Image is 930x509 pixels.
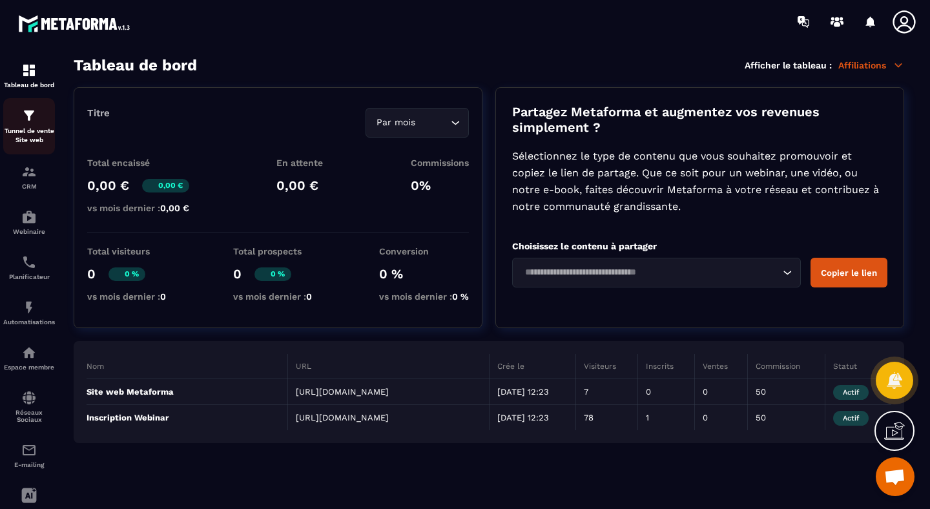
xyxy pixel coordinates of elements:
[21,164,37,180] img: formation
[18,12,134,36] img: logo
[497,387,568,397] p: [DATE] 12:23
[87,413,280,422] p: Inscription Webinar
[3,273,55,280] p: Planificateur
[3,53,55,98] a: formationformationTableau de bord
[694,354,747,379] th: Ventes
[21,209,37,225] img: automations
[747,354,825,379] th: Commission
[379,246,469,256] p: Conversion
[160,291,166,302] span: 0
[306,291,312,302] span: 0
[694,405,747,431] td: 0
[3,409,55,423] p: Réseaux Sociaux
[87,107,110,119] p: Titre
[21,108,37,123] img: formation
[21,390,37,406] img: social-network
[21,345,37,360] img: automations
[512,104,887,135] p: Partagez Metaforma et augmentez vos revenues simplement ?
[576,354,638,379] th: Visiteurs
[233,246,312,256] p: Total prospects
[87,291,166,302] p: vs mois dernier :
[811,258,887,287] button: Copier le lien
[3,245,55,290] a: schedulerschedulerPlanificateur
[576,379,638,405] td: 7
[379,291,469,302] p: vs mois dernier :
[288,354,490,379] th: URL
[87,178,129,193] p: 0,00 €
[3,335,55,380] a: automationsautomationsEspace membre
[638,354,694,379] th: Inscrits
[512,258,801,287] div: Search for option
[411,178,469,193] p: 0%
[233,291,312,302] p: vs mois dernier :
[747,405,825,431] td: 50
[3,380,55,433] a: social-networksocial-networkRéseaux Sociaux
[3,98,55,154] a: formationformationTunnel de vente Site web
[87,387,280,397] p: Site web Metaforma
[825,354,891,379] th: Statut
[876,457,914,496] div: Ouvrir le chat
[512,241,887,251] p: Choisissez le contenu à partager
[87,203,189,213] p: vs mois dernier :
[3,127,55,145] p: Tunnel de vente Site web
[374,116,418,130] span: Par mois
[638,379,694,405] td: 0
[3,290,55,335] a: automationsautomationsAutomatisations
[3,200,55,245] a: automationsautomationsWebinaire
[489,354,576,379] th: Crée le
[497,413,568,422] p: [DATE] 12:23
[87,246,166,256] p: Total visiteurs
[3,154,55,200] a: formationformationCRM
[21,254,37,270] img: scheduler
[379,266,469,282] p: 0 %
[411,158,469,168] p: Commissions
[838,59,904,71] p: Affiliations
[87,158,189,168] p: Total encaissé
[512,148,887,215] p: Sélectionnez le type de contenu que vous souhaitez promouvoir et copiez le lien de partage. Que c...
[3,81,55,88] p: Tableau de bord
[74,56,197,74] h3: Tableau de bord
[418,116,448,130] input: Search for option
[521,265,780,280] input: Search for option
[288,379,490,405] td: [URL][DOMAIN_NAME]
[87,354,288,379] th: Nom
[745,60,832,70] p: Afficher le tableau :
[833,411,869,426] span: Actif
[21,442,37,458] img: email
[638,405,694,431] td: 1
[276,158,323,168] p: En attente
[108,267,145,281] p: 0 %
[747,379,825,405] td: 50
[160,203,189,213] span: 0,00 €
[288,405,490,431] td: [URL][DOMAIN_NAME]
[87,266,96,282] p: 0
[21,300,37,315] img: automations
[276,178,323,193] p: 0,00 €
[3,318,55,326] p: Automatisations
[3,183,55,190] p: CRM
[3,228,55,235] p: Webinaire
[452,291,469,302] span: 0 %
[694,379,747,405] td: 0
[833,385,869,400] span: Actif
[3,461,55,468] p: E-mailing
[21,63,37,78] img: formation
[233,266,242,282] p: 0
[576,405,638,431] td: 78
[3,433,55,478] a: emailemailE-mailing
[142,179,189,192] p: 0,00 €
[254,267,291,281] p: 0 %
[366,108,469,138] div: Search for option
[3,364,55,371] p: Espace membre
